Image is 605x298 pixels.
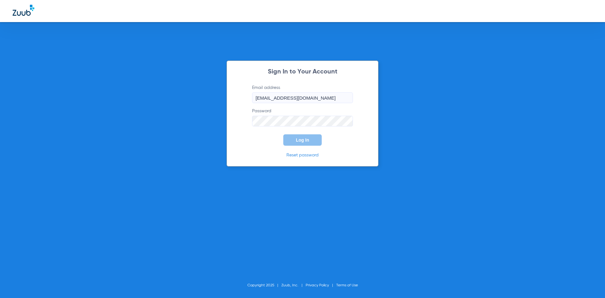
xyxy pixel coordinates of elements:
[286,153,319,157] a: Reset password
[252,116,353,126] input: Password
[296,137,309,143] span: Log In
[252,108,353,126] label: Password
[306,283,329,287] a: Privacy Policy
[252,85,353,103] label: Email address
[283,134,322,146] button: Log In
[336,283,358,287] a: Terms of Use
[281,282,306,289] li: Zuub, Inc.
[247,282,281,289] li: Copyright 2025
[252,92,353,103] input: Email address
[13,5,34,16] img: Zuub Logo
[243,69,362,75] h2: Sign In to Your Account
